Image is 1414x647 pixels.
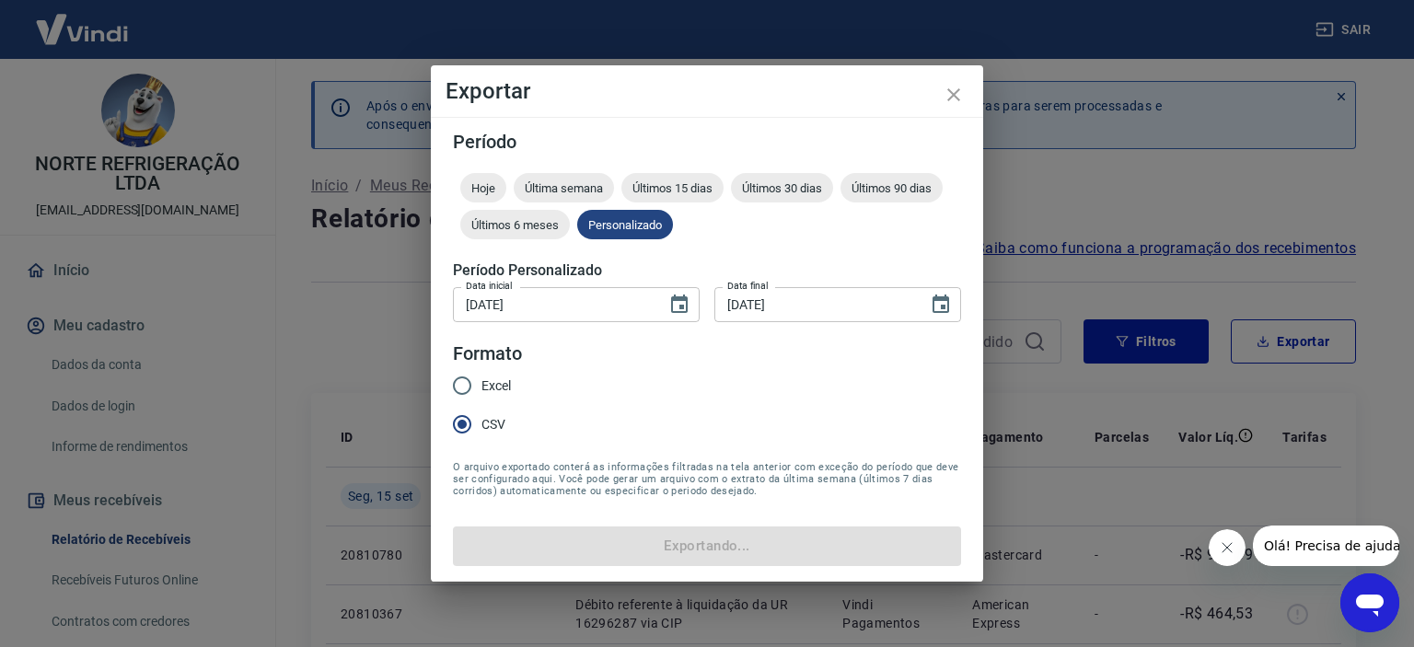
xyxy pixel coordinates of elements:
[1253,526,1399,566] iframe: Mensagem da empresa
[460,181,506,195] span: Hoje
[1209,529,1246,566] iframe: Fechar mensagem
[466,279,513,293] label: Data inicial
[460,218,570,232] span: Últimos 6 meses
[446,80,968,102] h4: Exportar
[481,415,505,434] span: CSV
[577,210,673,239] div: Personalizado
[11,13,155,28] span: Olá! Precisa de ajuda?
[453,287,654,321] input: DD/MM/YYYY
[453,133,961,151] h5: Período
[1340,573,1399,632] iframe: Botão para abrir a janela de mensagens
[661,286,698,323] button: Choose date, selected date is 10 de set de 2025
[840,181,943,195] span: Últimos 90 dias
[922,286,959,323] button: Choose date, selected date is 16 de set de 2025
[731,181,833,195] span: Últimos 30 dias
[714,287,915,321] input: DD/MM/YYYY
[460,173,506,202] div: Hoje
[453,461,961,497] span: O arquivo exportado conterá as informações filtradas na tela anterior com exceção do período que ...
[727,279,769,293] label: Data final
[932,73,976,117] button: close
[453,261,961,280] h5: Período Personalizado
[840,173,943,202] div: Últimos 90 dias
[481,376,511,396] span: Excel
[621,181,724,195] span: Últimos 15 dias
[514,181,614,195] span: Última semana
[577,218,673,232] span: Personalizado
[731,173,833,202] div: Últimos 30 dias
[514,173,614,202] div: Última semana
[460,210,570,239] div: Últimos 6 meses
[453,341,522,367] legend: Formato
[621,173,724,202] div: Últimos 15 dias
